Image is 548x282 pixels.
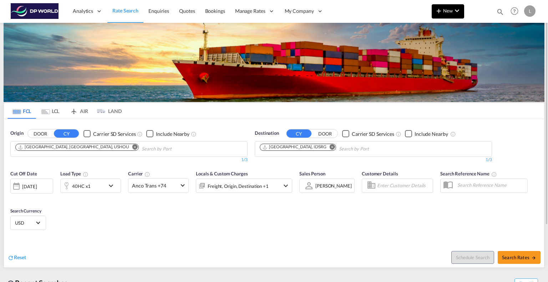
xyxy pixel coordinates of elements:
md-datepicker: Select [10,193,16,202]
md-icon: Unchecked: Ignores neighbouring ports when fetching rates.Checked : Includes neighbouring ports w... [191,131,197,137]
button: icon-plus 400-fgNewicon-chevron-down [432,4,464,19]
span: My Company [285,7,314,15]
div: 40HC x1 [72,181,91,191]
md-checkbox: Checkbox No Ink [342,130,394,137]
span: Bookings [205,8,225,14]
md-icon: Unchecked: Search for CY (Container Yard) services for all selected carriers.Checked : Search for... [137,131,143,137]
div: Semarang, IDSRG [262,144,326,150]
div: L [524,5,536,17]
div: Include Nearby [156,130,189,138]
button: Search Ratesicon-arrow-right [498,251,541,264]
div: Help [508,5,524,18]
md-select: Sales Person: Laura Zurcher [315,180,352,191]
md-tab-item: LCL [36,103,65,119]
md-icon: icon-refresh [7,255,14,261]
span: Enquiries [148,8,169,14]
input: Chips input. [142,143,209,155]
span: Manage Rates [235,7,265,15]
md-icon: Unchecked: Search for CY (Container Yard) services for all selected carriers.Checked : Search for... [396,131,401,137]
md-icon: icon-chevron-down [107,181,119,190]
div: Freight Origin Destination Factory Stuffing [208,181,269,191]
md-icon: icon-chevron-down [281,181,290,190]
md-icon: icon-airplane [70,107,78,112]
input: Chips input. [339,143,407,155]
div: Press delete to remove this chip. [262,144,328,150]
span: Carrier [128,171,150,176]
span: Locals & Custom Charges [196,171,248,176]
div: Carrier SD Services [93,130,136,138]
md-icon: Your search will be saved by the below given name [491,171,497,177]
md-checkbox: Checkbox No Ink [405,130,448,137]
div: [PERSON_NAME] [315,183,352,189]
md-icon: The selected Trucker/Carrierwill be displayed in the rate results If the rates are from another f... [144,171,150,177]
span: Customer Details [362,171,398,176]
div: icon-refreshReset [7,254,26,262]
span: Sales Person [299,171,325,176]
span: Rate Search [112,7,138,14]
md-icon: icon-chevron-down [453,6,461,15]
md-icon: icon-arrow-right [531,255,536,260]
div: Freight Origin Destination Factory Stuffingicon-chevron-down [196,179,292,193]
md-tab-item: LAND [93,103,122,119]
button: Note: By default Schedule search will only considerorigin ports, destination ports and cut off da... [451,251,494,264]
input: Search Reference Name [454,180,527,190]
span: Origin [10,130,23,137]
span: Analytics [73,7,93,15]
div: OriginDOOR CY Checkbox No InkUnchecked: Search for CY (Container Yard) services for all selected ... [4,119,544,267]
div: Include Nearby [415,130,448,138]
md-checkbox: Checkbox No Ink [146,130,189,137]
span: Reset [14,254,26,260]
span: USD [15,220,35,226]
button: Remove [325,144,336,151]
md-chips-wrap: Chips container. Use arrow keys to select chips. [259,142,410,155]
span: Help [508,5,521,17]
span: New [435,8,461,14]
input: Enter Customer Details [377,180,431,191]
div: Houston, TX, USHOU [18,144,129,150]
span: Destination [255,130,279,137]
div: 1/3 [10,157,248,163]
md-icon: icon-magnify [496,8,504,16]
div: icon-magnify [496,8,504,19]
div: Press delete to remove this chip. [18,144,131,150]
md-icon: icon-plus 400-fg [435,6,443,15]
img: LCL+%26+FCL+BACKGROUND.png [4,23,544,102]
md-tab-item: FCL [7,103,36,119]
div: 1/3 [255,157,492,163]
md-icon: Unchecked: Ignores neighbouring ports when fetching rates.Checked : Includes neighbouring ports w... [450,131,456,137]
button: CY [286,129,311,138]
button: Remove [128,144,138,151]
span: Anco Trans +74 [132,182,178,189]
md-tab-item: AIR [65,103,93,119]
div: [DATE] [22,183,37,190]
button: DOOR [28,130,53,138]
md-checkbox: Checkbox No Ink [83,130,136,137]
span: Quotes [179,8,195,14]
div: Carrier SD Services [352,130,394,138]
md-chips-wrap: Chips container. Use arrow keys to select chips. [14,142,212,155]
div: 40HC x1icon-chevron-down [60,179,121,193]
span: Search Reference Name [440,171,497,176]
span: Search Currency [10,208,41,214]
md-pagination-wrapper: Use the left and right arrow keys to navigate between tabs [7,103,122,119]
button: CY [54,129,79,138]
md-icon: icon-information-outline [83,171,88,177]
span: Search Rates [502,255,536,260]
span: Load Type [60,171,88,176]
md-select: Select Currency: $ USDUnited States Dollar [14,217,42,228]
img: c08ca190194411f088ed0f3ba295208c.png [11,3,59,19]
span: Cut Off Date [10,171,37,176]
div: [DATE] [10,179,53,194]
button: DOOR [313,130,338,138]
